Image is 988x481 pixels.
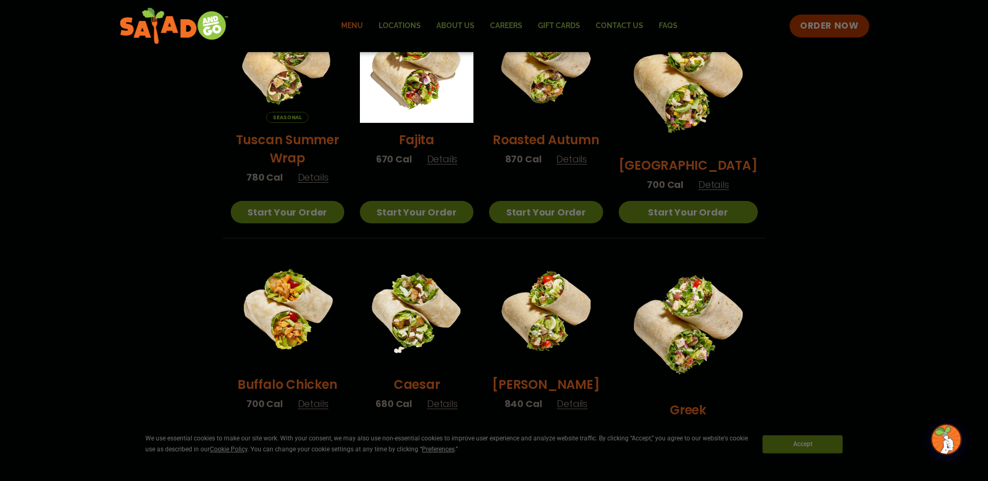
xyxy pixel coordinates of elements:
img: Product photo for Tuscan Summer Wrap [231,9,344,123]
span: 780 Cal [246,170,283,184]
img: Product photo for Greek Wrap [619,254,758,393]
span: Details [298,397,329,410]
img: wpChatIcon [932,425,961,454]
span: Cookie Policy [210,446,247,453]
img: Product photo for Cobb Wrap [489,254,603,368]
div: Cookie Consent Prompt [128,417,861,471]
a: GIFT CARDS [530,14,588,38]
span: 700 Cal [647,178,683,192]
span: Details [698,178,729,191]
span: Seasonal [266,112,308,123]
a: ORDER NOW [790,15,869,37]
span: Details [427,397,458,410]
a: Start Your Order [231,201,344,223]
img: Product photo for BBQ Ranch Wrap [619,9,758,148]
img: new-SAG-logo-768×292 [119,5,229,47]
h2: Caesar [394,375,440,394]
img: Product photo for Roasted Autumn Wrap [489,9,603,123]
span: 700 Cal [246,397,283,411]
div: We use essential cookies to make our site work. With your consent, we may also use non-essential ... [145,433,750,455]
span: Details [556,153,587,166]
span: 680 Cal [376,397,412,411]
nav: Menu [333,14,685,38]
span: Preferences [422,446,455,453]
a: Start Your Order [360,201,473,223]
img: Product photo for Fajita Wrap [360,9,473,123]
span: ORDER NOW [800,20,858,32]
a: Menu [333,14,371,38]
a: Start Your Order [489,201,603,223]
a: Careers [482,14,530,38]
h2: Tuscan Summer Wrap [231,131,344,167]
h2: Roasted Autumn [493,131,599,149]
span: 870 Cal [505,152,542,166]
button: Accept [762,435,843,453]
h2: [GEOGRAPHIC_DATA] [619,156,758,174]
img: Product photo for Buffalo Chicken Wrap [231,254,344,368]
span: Details [427,153,458,166]
h2: Greek [670,401,706,419]
h2: Buffalo Chicken [237,375,337,394]
a: About Us [429,14,482,38]
a: FAQs [651,14,685,38]
span: 670 Cal [376,152,412,166]
span: Details [298,171,329,184]
img: Product photo for Caesar Wrap [360,254,473,368]
span: Details [557,397,587,410]
a: Contact Us [588,14,651,38]
h2: Fajita [399,131,434,149]
h2: [PERSON_NAME] [492,375,599,394]
span: 840 Cal [505,397,542,411]
a: Locations [371,14,429,38]
a: Start Your Order [619,201,758,223]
